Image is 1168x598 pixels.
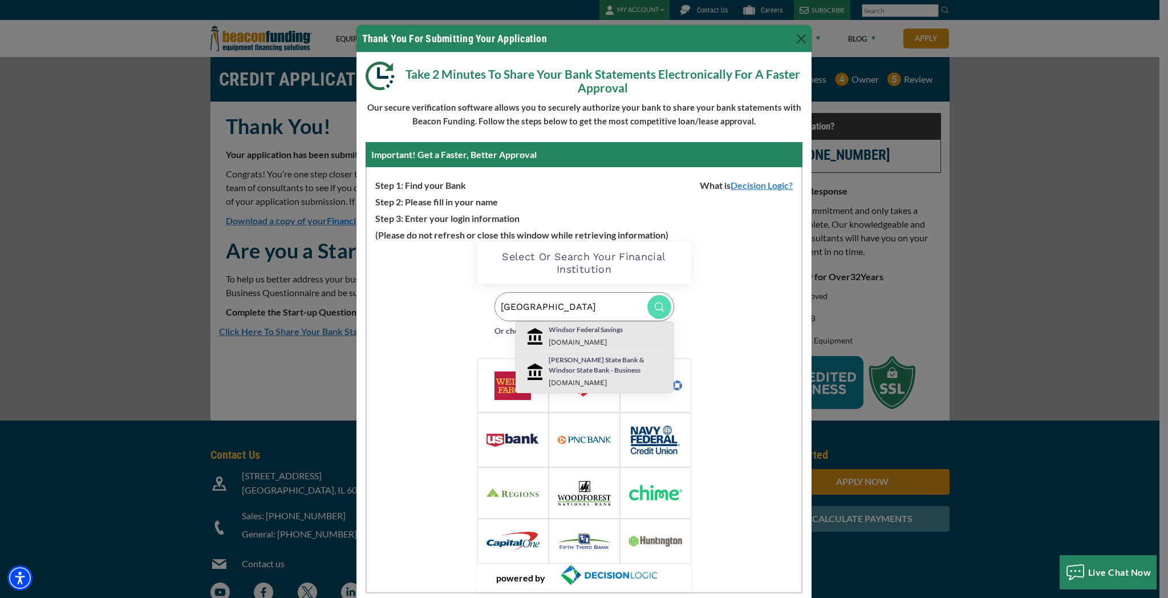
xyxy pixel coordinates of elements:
img: logo [629,536,682,546]
img: logo [558,436,611,444]
small: [DOMAIN_NAME] [549,378,607,387]
img: logo [486,488,540,497]
img: logo [631,426,680,454]
p: Step 3: Enter your login information [367,209,801,225]
div: Important! Get a Faster, Better Approval [366,142,802,167]
input: Search by name [494,292,674,321]
img: logo [486,532,540,551]
p: Step 2: Please fill in your name [367,192,801,209]
p: Windsor Federal Savings [549,325,667,335]
img: logo [558,480,611,506]
h2: Select Or Search Your Financial Institution [489,250,680,275]
img: logo [486,434,540,447]
p: Take 2 Minutes To Share Your Bank Statements Electronically For A Faster Approval [366,62,802,95]
p: Our secure verification software allows you to securely authorize your bank to share your bank st... [366,100,802,128]
p: [PERSON_NAME] State Bank & Windsor State Bank - Business [549,355,667,375]
p: powered by [496,571,545,585]
a: decisionlogic.com - open in a new tab [545,564,672,587]
p: Or choose from one of the top banks below [494,321,674,338]
div: Accessibility Menu [7,565,33,591]
small: [DOMAIN_NAME] [549,338,607,346]
button: Live Chat Now [1060,555,1157,589]
span: Live Chat Now [1088,567,1151,577]
h4: Thank You For Submitting Your Application [362,31,547,46]
img: Modal DL Clock [366,62,403,90]
img: logo [494,371,532,400]
span: Step 1: Find your Bank [367,176,466,192]
a: Decision Logic? [731,180,801,191]
p: (Please do not refresh or close this window while retrieving information) [367,225,801,242]
img: logo [558,534,611,549]
button: Close [792,30,810,48]
span: What is [691,176,801,192]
